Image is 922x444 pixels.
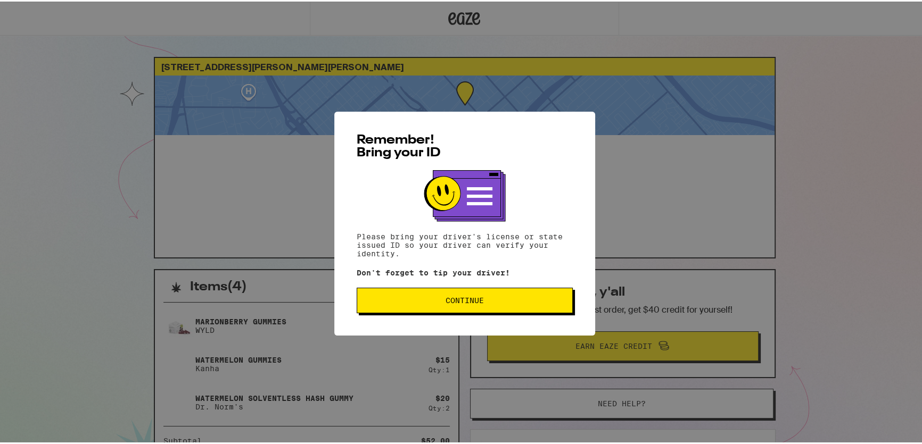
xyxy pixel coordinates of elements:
[357,267,573,275] p: Don't forget to tip your driver!
[6,7,77,16] span: Hi. Need any help?
[357,286,573,312] button: Continue
[357,132,441,158] span: Remember! Bring your ID
[446,295,484,303] span: Continue
[357,231,573,256] p: Please bring your driver's license or state issued ID so your driver can verify your identity.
